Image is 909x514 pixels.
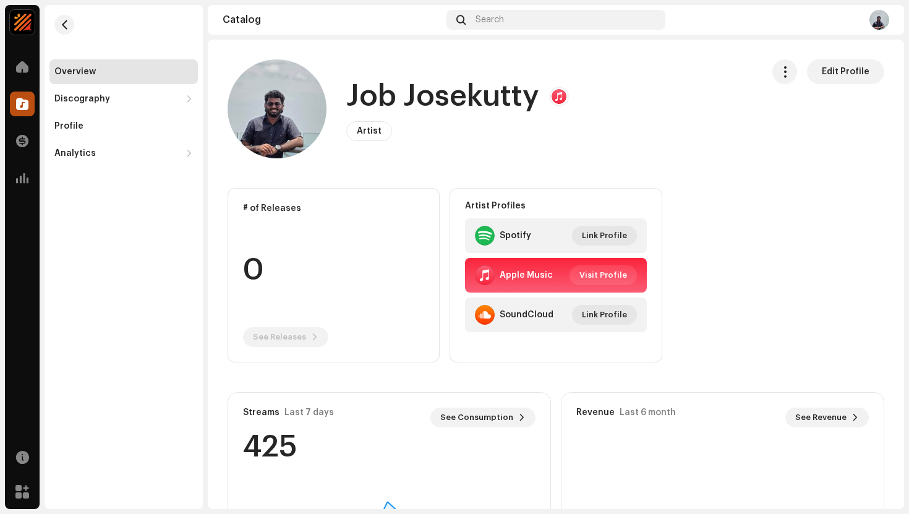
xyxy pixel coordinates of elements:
[228,59,326,158] img: 1f4caafb-1b88-4e49-903a-bb6688928bd2
[572,226,637,246] button: Link Profile
[582,302,627,327] span: Link Profile
[346,77,539,116] h1: Job Josekutty
[620,408,676,418] div: Last 6 month
[49,141,198,166] re-m-nav-dropdown: Analytics
[572,305,637,325] button: Link Profile
[54,67,96,77] div: Overview
[570,265,637,285] button: Visit Profile
[357,127,382,135] span: Artist
[54,121,83,131] div: Profile
[500,270,553,280] div: Apple Music
[869,10,889,30] img: 64140b10-607a-4f4a-92f4-4468ade7fbf7
[500,310,553,320] div: SoundCloud
[500,231,531,241] div: Spotify
[243,408,280,418] div: Streams
[579,263,627,288] span: Visit Profile
[582,223,627,248] span: Link Profile
[228,188,440,362] re-o-card-data: # of Releases
[284,408,334,418] div: Last 7 days
[822,59,869,84] span: Edit Profile
[223,15,442,25] div: Catalog
[576,408,615,418] div: Revenue
[430,408,536,427] button: See Consumption
[54,148,96,158] div: Analytics
[440,405,513,430] span: See Consumption
[807,59,884,84] button: Edit Profile
[785,408,869,427] button: See Revenue
[465,201,526,211] strong: Artist Profiles
[476,15,504,25] span: Search
[54,94,110,104] div: Discography
[49,87,198,111] re-m-nav-dropdown: Discography
[49,59,198,84] re-m-nav-item: Overview
[49,114,198,139] re-m-nav-item: Profile
[10,10,35,35] img: edf75770-94a4-4c7b-81a4-750147990cad
[795,405,847,430] span: See Revenue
